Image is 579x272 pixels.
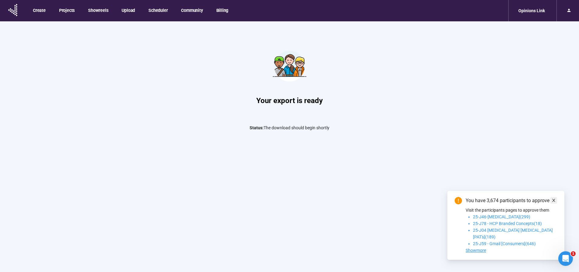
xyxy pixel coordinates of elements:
p: The download should begin shortly [198,124,381,131]
button: Scheduler [144,4,172,16]
span: close [552,198,556,202]
span: 25-J46-[MEDICAL_DATA](299) [473,214,530,219]
button: Upload [117,4,139,16]
span: Status: [250,125,264,130]
span: Showmore [466,248,486,253]
button: Create [28,4,50,16]
iframe: Intercom live chat [558,251,573,266]
div: You have 3,674 participants to approve [466,197,557,204]
button: Community [176,4,207,16]
span: 25-J59 - Gmail [Consumers](646) [473,241,536,246]
button: Billing [211,4,233,16]
div: Opinions Link [515,5,549,16]
p: Visit the participants pages to approve them [466,207,557,213]
h1: Your export is ready [198,95,381,107]
span: 25-J78 - HCP Branded Concepts(18) [473,221,542,226]
img: Teamwork [267,43,312,89]
span: 25-J04 [MEDICAL_DATA] [MEDICAL_DATA] [PAT's](189) [473,228,553,239]
span: exclamation-circle [455,197,462,204]
button: Projects [54,4,79,16]
span: 1 [571,251,576,256]
button: Showreels [83,4,112,16]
